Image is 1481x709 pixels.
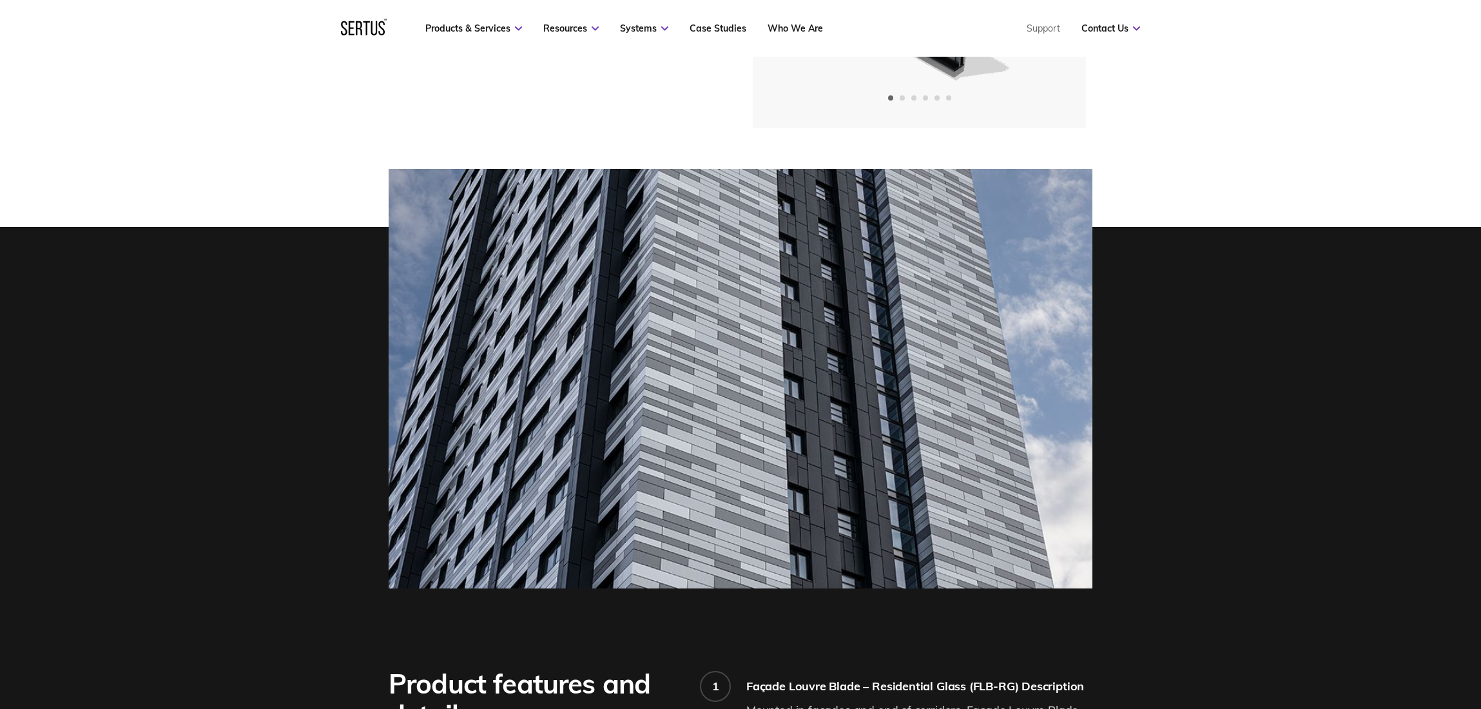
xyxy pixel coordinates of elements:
[620,23,668,34] a: Systems
[911,95,916,101] span: Go to slide 3
[934,95,940,101] span: Go to slide 5
[690,23,746,34] a: Case Studies
[923,95,928,101] span: Go to slide 4
[746,679,1092,694] div: Façade Louvre Blade – Residential Glass (FLB-RG) Description
[900,95,905,101] span: Go to slide 2
[1027,23,1060,34] a: Support
[543,23,599,34] a: Resources
[768,23,823,34] a: Who We Are
[946,95,951,101] span: Go to slide 6
[1081,23,1140,34] a: Contact Us
[425,23,522,34] a: Products & Services
[712,679,719,694] div: 1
